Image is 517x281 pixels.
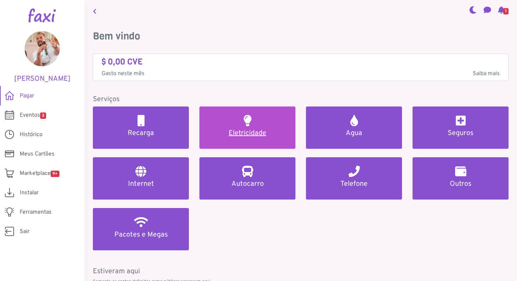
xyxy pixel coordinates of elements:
[102,69,500,78] p: Gasto neste mês
[20,169,59,178] span: Marketplace
[11,31,74,83] a: [PERSON_NAME]
[306,157,402,200] a: Telefone
[20,227,30,236] span: Sair
[503,8,509,14] span: 1
[93,208,189,250] a: Pacotes e Megas
[11,75,74,83] h5: [PERSON_NAME]
[40,112,46,119] span: 3
[20,189,39,197] span: Instalar
[199,157,295,200] a: Autocarro
[199,106,295,149] a: Eletricidade
[314,180,394,188] h5: Telefone
[20,208,52,216] span: Ferramentas
[421,129,500,138] h5: Seguros
[51,171,59,177] span: 9+
[473,69,500,78] span: Saiba mais
[413,157,509,200] a: Outros
[101,231,180,239] h5: Pacotes e Megas
[20,150,55,158] span: Meus Cartões
[93,267,509,276] h5: Estiveram aqui
[93,30,509,42] h3: Bem vindo
[208,180,287,188] h5: Autocarro
[413,106,509,149] a: Seguros
[101,129,180,138] h5: Recarga
[20,130,43,139] span: Histórico
[102,57,500,67] h4: $ 0,00 CVE
[101,180,180,188] h5: Internet
[208,129,287,138] h5: Eletricidade
[421,180,500,188] h5: Outros
[93,157,189,200] a: Internet
[306,106,402,149] a: Agua
[93,95,509,104] h5: Serviços
[314,129,394,138] h5: Agua
[102,57,500,78] a: $ 0,00 CVE Gasto neste mêsSaiba mais
[93,106,189,149] a: Recarga
[20,92,34,100] span: Pagar
[20,111,46,120] span: Eventos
